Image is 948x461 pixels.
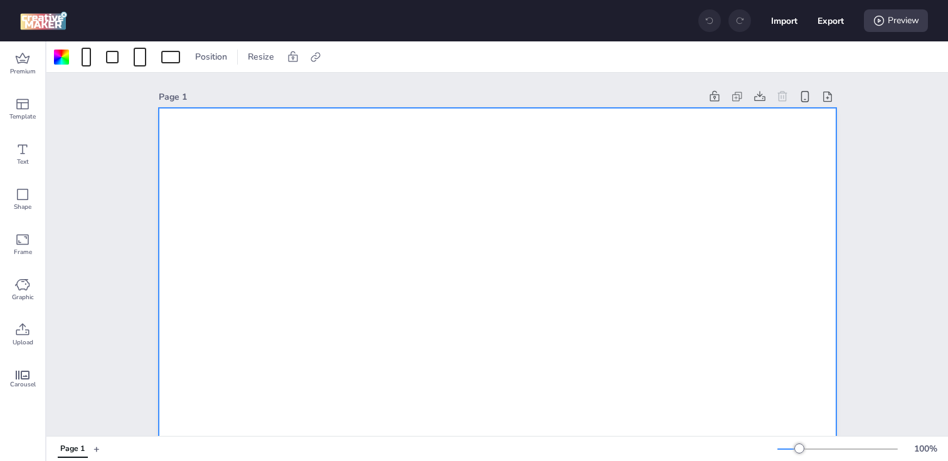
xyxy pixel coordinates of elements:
[818,8,844,34] button: Export
[10,66,36,77] span: Premium
[9,112,36,122] span: Template
[14,247,32,257] span: Frame
[20,11,67,30] img: logo Creative Maker
[17,157,29,167] span: Text
[864,9,928,32] div: Preview
[910,442,940,455] div: 100 %
[93,438,100,460] button: +
[51,438,93,460] div: Tabs
[159,90,701,103] div: Page 1
[771,8,797,34] button: Import
[60,443,85,455] div: Page 1
[193,50,230,63] span: Position
[245,50,277,63] span: Resize
[14,202,31,212] span: Shape
[13,337,33,347] span: Upload
[10,379,36,389] span: Carousel
[12,292,34,302] span: Graphic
